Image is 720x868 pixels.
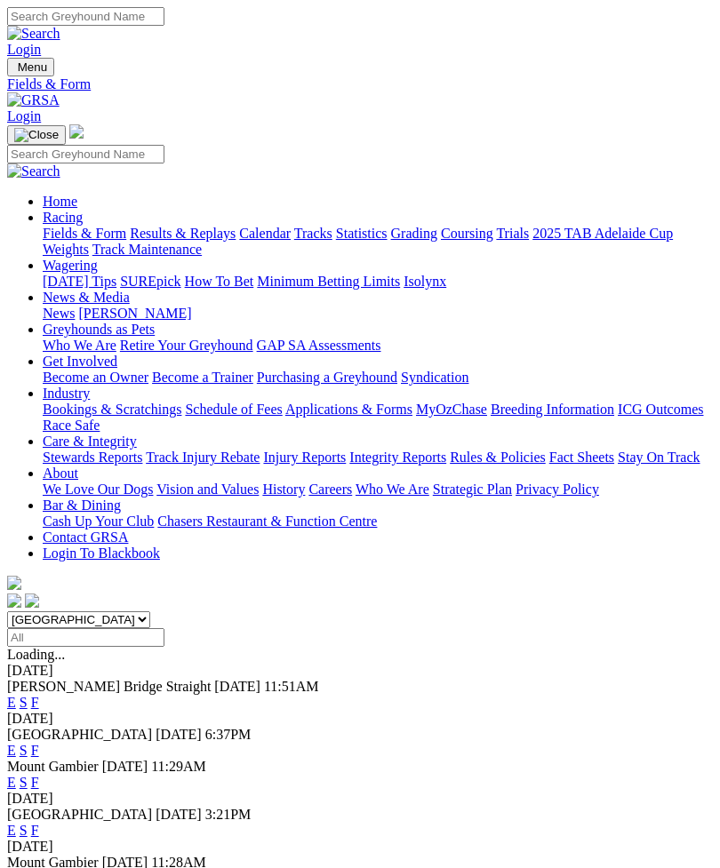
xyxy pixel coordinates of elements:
img: Close [14,128,59,142]
div: Bar & Dining [43,514,713,530]
div: [DATE] [7,839,713,855]
a: Trials [496,226,529,241]
a: E [7,775,16,790]
a: [PERSON_NAME] [78,306,191,321]
a: S [20,743,28,758]
a: Retire Your Greyhound [120,338,253,353]
a: Tracks [294,226,332,241]
span: Loading... [7,647,65,662]
a: Care & Integrity [43,434,137,449]
a: Greyhounds as Pets [43,322,155,337]
div: Care & Integrity [43,450,713,466]
div: Greyhounds as Pets [43,338,713,354]
a: Login To Blackbook [43,545,160,561]
span: Menu [18,60,47,74]
a: F [31,823,39,838]
a: Vision and Values [156,482,259,497]
a: S [20,775,28,790]
a: Race Safe [43,418,100,433]
a: E [7,823,16,838]
a: Strategic Plan [433,482,512,497]
a: Syndication [401,370,468,385]
a: Bar & Dining [43,498,121,513]
input: Search [7,145,164,163]
button: Toggle navigation [7,125,66,145]
img: GRSA [7,92,60,108]
a: Minimum Betting Limits [257,274,400,289]
a: Isolynx [404,274,446,289]
div: Get Involved [43,370,713,386]
div: [DATE] [7,663,713,679]
a: Injury Reports [263,450,346,465]
a: E [7,743,16,758]
a: SUREpick [120,274,180,289]
a: Cash Up Your Club [43,514,154,529]
span: [DATE] [156,807,202,822]
img: Search [7,163,60,179]
a: Chasers Restaurant & Function Centre [157,514,377,529]
input: Select date [7,628,164,647]
a: Racing [43,210,83,225]
img: Search [7,26,60,42]
a: Become a Trainer [152,370,253,385]
a: Integrity Reports [349,450,446,465]
a: Grading [391,226,437,241]
a: Track Maintenance [92,242,202,257]
a: About [43,466,78,481]
a: ICG Outcomes [618,402,703,417]
a: E [7,695,16,710]
a: Results & Replays [130,226,236,241]
a: Who We Are [43,338,116,353]
a: Get Involved [43,354,117,369]
a: S [20,695,28,710]
a: F [31,743,39,758]
span: [PERSON_NAME] Bridge Straight [7,679,211,694]
span: [GEOGRAPHIC_DATA] [7,807,152,822]
span: [DATE] [102,759,148,774]
a: Stewards Reports [43,450,142,465]
span: 3:21PM [205,807,252,822]
a: Stay On Track [618,450,700,465]
a: Home [43,194,77,209]
span: [GEOGRAPHIC_DATA] [7,727,152,742]
div: Industry [43,402,713,434]
a: We Love Our Dogs [43,482,153,497]
a: Industry [43,386,90,401]
div: About [43,482,713,498]
a: MyOzChase [416,402,487,417]
div: Racing [43,226,713,258]
div: [DATE] [7,791,713,807]
div: [DATE] [7,711,713,727]
a: How To Bet [185,274,254,289]
span: 6:37PM [205,727,252,742]
a: News & Media [43,290,130,305]
a: Login [7,108,41,123]
a: Breeding Information [491,402,614,417]
span: [DATE] [214,679,260,694]
img: twitter.svg [25,593,39,608]
a: Login [7,42,41,57]
span: 11:51AM [264,679,319,694]
a: S [20,823,28,838]
a: Wagering [43,258,98,273]
a: History [262,482,305,497]
a: Purchasing a Greyhound [257,370,397,385]
a: 2025 TAB Adelaide Cup [532,226,673,241]
a: Fields & Form [7,76,713,92]
a: Bookings & Scratchings [43,402,181,417]
a: F [31,775,39,790]
a: Schedule of Fees [185,402,282,417]
span: [DATE] [156,727,202,742]
a: Statistics [336,226,388,241]
img: logo-grsa-white.png [7,576,21,590]
a: Weights [43,242,89,257]
button: Toggle navigation [7,58,54,76]
span: 11:29AM [151,759,206,774]
a: Track Injury Rebate [146,450,260,465]
a: GAP SA Assessments [257,338,381,353]
a: [DATE] Tips [43,274,116,289]
img: facebook.svg [7,593,21,608]
a: Contact GRSA [43,530,128,545]
div: Wagering [43,274,713,290]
